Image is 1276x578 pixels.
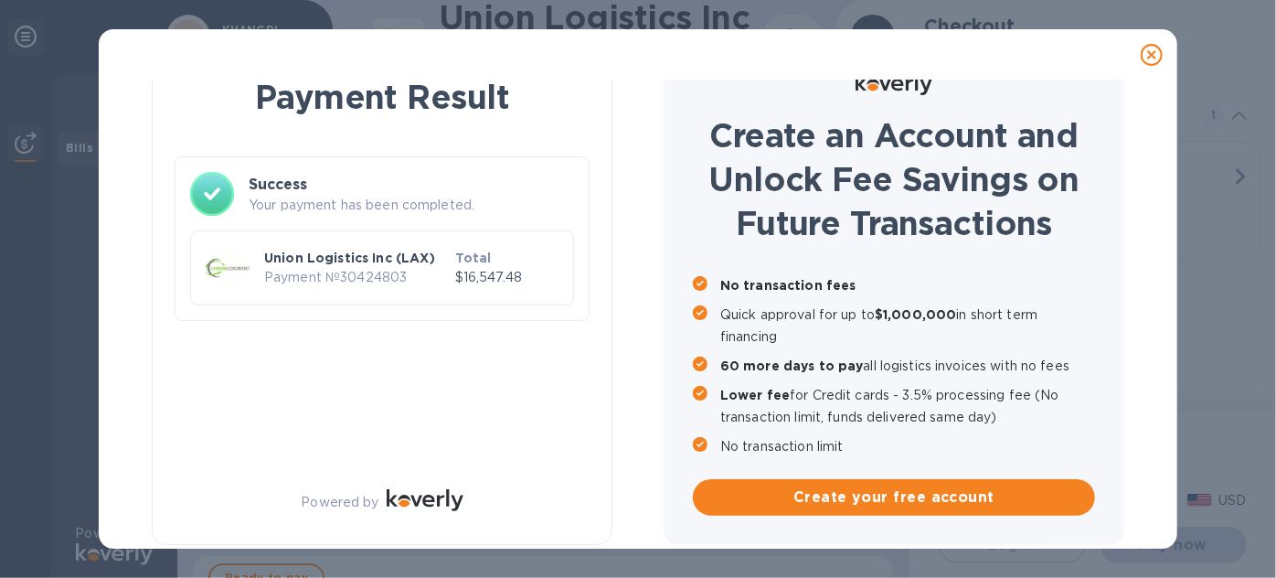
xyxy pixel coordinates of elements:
p: Your payment has been completed. [249,196,574,215]
b: $1,000,000 [875,307,956,322]
p: Quick approval for up to in short term financing [720,304,1095,348]
b: 60 more days to pay [720,359,864,373]
p: Union Logistics Inc (LAX) [264,249,448,267]
h1: Payment Result [182,74,582,120]
b: Total [455,251,492,265]
button: Create your free account [693,479,1095,516]
p: No transaction limit [720,435,1095,457]
p: for Credit cards - 3.5% processing fee (No transaction limit, funds delivered same day) [720,384,1095,428]
img: Logo [387,489,463,511]
p: $16,547.48 [455,268,558,287]
p: all logistics invoices with no fees [720,355,1095,377]
span: Create your free account [707,487,1080,508]
p: Powered by [301,493,378,512]
h1: Create an Account and Unlock Fee Savings on Future Transactions [693,113,1095,245]
h3: Success [249,174,574,196]
p: Payment № 30424803 [264,268,448,287]
img: Logo [856,73,932,95]
b: No transaction fees [720,278,856,293]
b: Lower fee [720,388,790,402]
